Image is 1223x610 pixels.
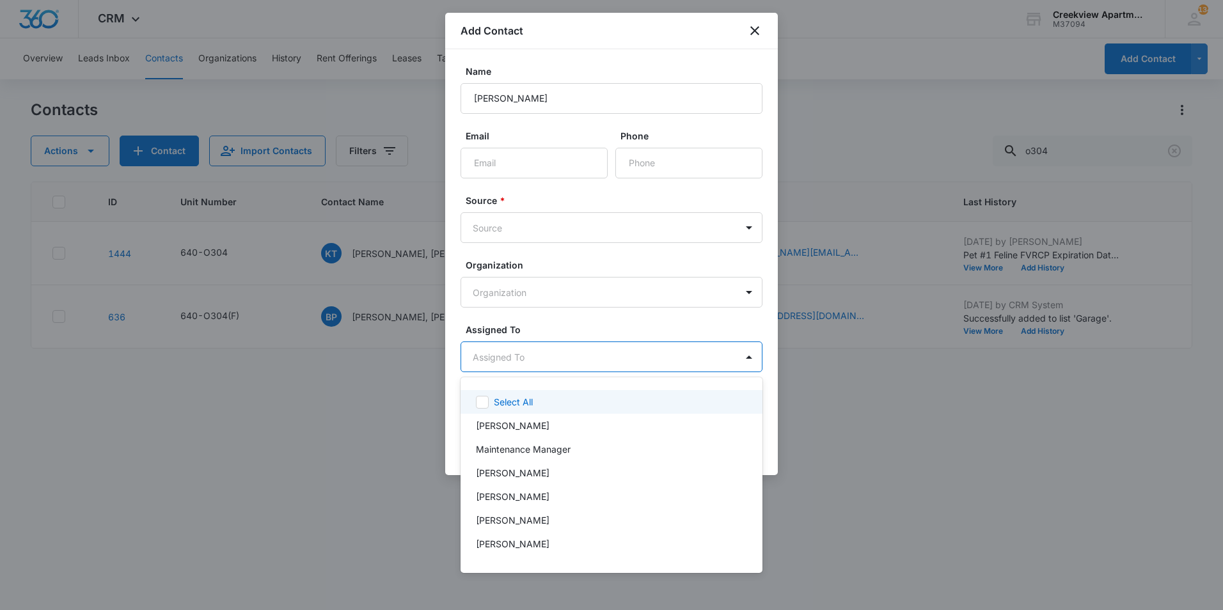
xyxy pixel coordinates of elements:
[476,537,549,551] p: [PERSON_NAME]
[476,442,571,456] p: Maintenance Manager
[476,466,549,480] p: [PERSON_NAME]
[494,395,533,409] p: Select All
[476,419,549,432] p: [PERSON_NAME]
[476,561,649,574] p: [DEMOGRAPHIC_DATA][PERSON_NAME]
[476,490,549,503] p: [PERSON_NAME]
[476,513,549,527] p: [PERSON_NAME]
